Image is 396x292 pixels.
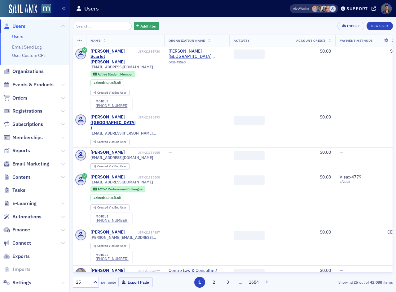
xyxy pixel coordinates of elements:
[3,226,30,233] a: Finance
[90,180,153,184] span: [EMAIL_ADDRESS][DOMAIN_NAME]
[126,151,160,155] div: USR-21335655
[126,230,160,234] div: USR-21334887
[90,155,153,160] span: [EMAIL_ADDRESS][DOMAIN_NAME]
[320,268,331,273] span: $0.00
[3,187,25,194] a: Tasks
[12,53,46,58] a: User Custom CPE
[12,200,37,207] span: E-Learning
[108,187,143,191] span: Professional Colleague
[169,60,225,67] div: ORG-45560
[290,279,393,285] div: Showing out of items
[340,114,343,120] span: —
[96,253,129,257] div: mobile
[96,100,129,103] div: mobile
[105,196,121,200] div: (3d)
[98,187,108,191] span: Active
[353,279,359,285] strong: 25
[325,6,332,12] span: Katie Foo
[296,38,326,43] span: Account Credit
[96,103,129,108] div: [PHONE_NUMBER]
[3,253,30,260] a: Exports
[76,279,90,286] div: 25
[97,244,115,248] span: Created Via :
[90,235,160,240] span: [PERSON_NAME][EMAIL_ADDRESS][DOMAIN_NAME]
[94,81,105,85] span: Joined :
[90,204,130,211] div: Created Via: End User
[94,196,105,200] span: Joined :
[12,68,44,75] span: Organizations
[234,151,265,160] span: ‌
[12,121,43,128] span: Subscriptions
[340,149,343,155] span: —
[97,91,127,95] div: End User
[169,268,225,273] a: Centre Law & Consulting
[312,6,319,12] span: Dee Sullivan
[12,187,25,194] span: Tasks
[97,244,127,248] div: End User
[42,4,51,14] img: SailAMX
[12,147,30,154] span: Reports
[369,279,383,285] strong: 42,088
[90,90,130,96] div: Created Via: End User
[12,95,28,101] span: Orders
[90,114,137,131] a: [PERSON_NAME] ([GEOGRAPHIC_DATA])
[329,6,336,12] span: Justin Chase
[3,121,43,128] a: Subscriptions
[367,22,393,30] a: New User
[12,253,30,260] span: Exports
[90,195,124,201] div: Joined: 2025-09-26 00:00:00
[12,161,49,167] span: Email Marketing
[3,108,42,114] a: Registrations
[169,149,172,155] span: —
[90,65,153,69] span: [EMAIL_ADDRESS][DOMAIN_NAME]
[320,174,331,180] span: $0.00
[12,226,30,233] span: Finance
[381,3,392,14] span: Profile
[346,6,368,11] div: Support
[234,38,250,43] span: Activity
[293,6,299,11] div: Also
[340,174,361,180] span: Visa : x4779
[90,49,137,65] a: [PERSON_NAME] Scarlet [PERSON_NAME]
[97,164,115,168] span: Created Via :
[320,48,331,54] span: $0.00
[12,108,42,114] span: Registrations
[90,230,125,235] a: [PERSON_NAME]
[340,229,343,235] span: —
[105,195,115,200] span: [DATE]
[3,279,31,286] a: Settings
[321,6,327,12] span: Kelly Brown
[90,186,145,192] div: Active: Active: Professional Colleague
[90,174,125,180] a: [PERSON_NAME]
[12,134,43,141] span: Memberships
[90,150,125,155] a: [PERSON_NAME]
[12,34,23,39] a: Users
[90,131,160,135] span: [EMAIL_ADDRESS][PERSON_NAME][DOMAIN_NAME]
[3,23,25,30] a: Users
[340,268,343,273] span: —
[97,91,115,95] span: Created Via :
[97,140,127,144] div: End User
[3,81,54,88] a: Events & Products
[12,174,30,181] span: Content
[93,187,143,191] a: Active Professional Colleague
[3,68,44,75] a: Organizations
[90,79,124,86] div: Joined: 2025-09-27 00:00:00
[169,38,205,43] span: Organization Name
[90,243,130,249] div: Created Via: End User
[90,139,130,145] div: Created Via: End User
[208,277,219,288] button: 2
[90,71,135,77] div: Active: Active: Student Member
[234,49,265,59] span: ‌
[3,266,31,273] a: Imports
[108,72,133,76] span: Student Member
[97,205,115,209] span: Created Via :
[97,140,115,144] span: Created Via :
[169,49,225,59] a: [PERSON_NAME][GEOGRAPHIC_DATA] ([GEOGRAPHIC_DATA], [GEOGRAPHIC_DATA])
[340,38,373,43] span: Payment Methods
